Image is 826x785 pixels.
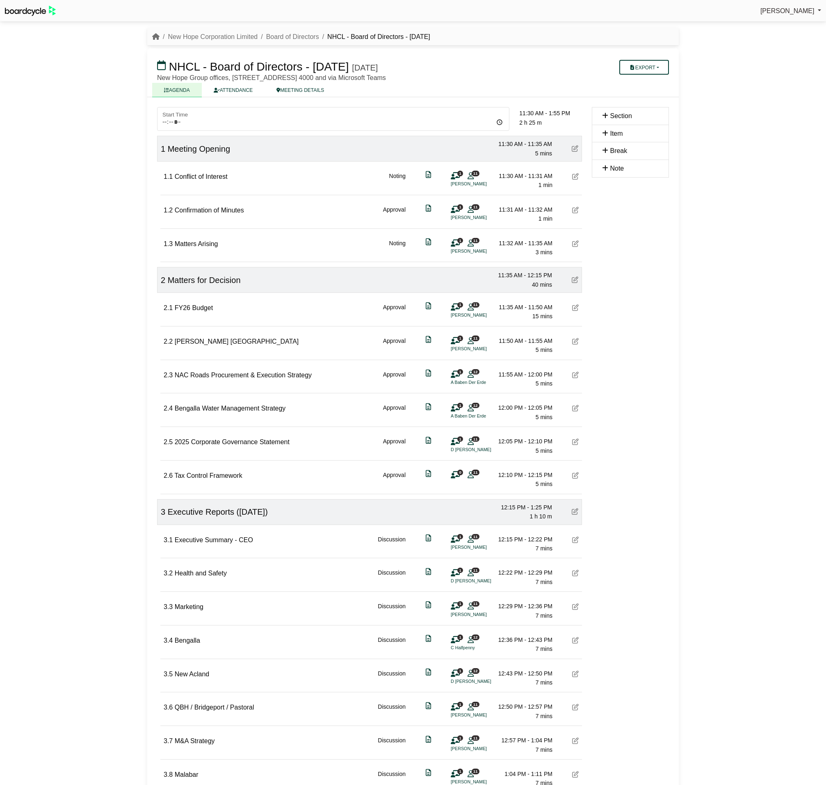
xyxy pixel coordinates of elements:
[457,534,463,539] span: 1
[164,570,173,577] span: 3.2
[495,503,552,512] div: 12:15 PM - 1:25 PM
[536,545,552,552] span: 7 mins
[536,347,552,353] span: 5 mins
[457,335,463,341] span: 1
[472,735,479,741] span: 11
[451,379,512,386] li: A Baben Der Erde
[378,736,406,754] div: Discussion
[472,335,479,341] span: 11
[175,637,200,644] span: Bengalla
[536,481,552,487] span: 5 mins
[175,570,227,577] span: Health and Safety
[378,568,406,586] div: Discussion
[472,436,479,442] span: 11
[168,144,230,153] span: Meeting Opening
[532,313,552,319] span: 15 mins
[152,83,202,97] a: AGENDA
[5,6,56,16] img: BoardcycleBlackGreen-aaafeed430059cb809a45853b8cf6d952af9d84e6e89e1f1685b34bfd5cb7d64.svg
[352,63,378,73] div: [DATE]
[472,568,479,573] span: 11
[175,438,290,445] span: 2025 Corporate Governance Statement
[536,579,552,585] span: 7 mins
[175,771,199,778] span: Malabar
[536,679,552,686] span: 7 mins
[164,304,173,311] span: 2.1
[161,144,165,153] span: 1
[265,83,336,97] a: MEETING DETAILS
[495,635,552,644] div: 12:36 PM - 12:43 PM
[168,276,241,285] span: Matters for Decision
[472,302,479,308] span: 11
[495,602,552,611] div: 12:29 PM - 12:36 PM
[536,713,552,719] span: 7 mins
[457,601,463,607] span: 1
[164,704,173,711] span: 3.6
[164,671,173,678] span: 3.5
[164,338,173,345] span: 2.2
[472,470,479,475] span: 11
[610,165,624,172] span: Note
[457,769,463,774] span: 1
[175,304,213,311] span: FY26 Budget
[451,544,512,551] li: [PERSON_NAME]
[164,536,173,543] span: 3.1
[451,345,512,352] li: [PERSON_NAME]
[319,32,430,42] li: NHCL - Board of Directors - [DATE]
[389,171,406,190] div: Noting
[164,637,173,644] span: 3.4
[495,470,552,479] div: 12:10 PM - 12:15 PM
[175,603,203,610] span: Marketing
[495,336,552,345] div: 11:50 AM - 11:55 AM
[472,769,479,774] span: 11
[457,668,463,673] span: 1
[495,535,552,544] div: 12:15 PM - 12:22 PM
[175,671,210,678] span: New Acland
[168,33,258,40] a: New Hope Corporation Limited
[535,150,552,157] span: 5 mins
[472,369,479,374] span: 12
[495,669,552,678] div: 12:43 PM - 12:50 PM
[378,635,406,654] div: Discussion
[495,568,552,577] div: 12:22 PM - 12:29 PM
[451,446,512,453] li: D [PERSON_NAME]
[157,74,386,81] span: New Hope Group offices, [STREET_ADDRESS] 4000 and via Microsoft Teams
[451,611,512,618] li: [PERSON_NAME]
[164,472,173,479] span: 2.6
[451,745,512,752] li: [PERSON_NAME]
[457,369,463,374] span: 1
[536,414,552,420] span: 5 mins
[472,171,479,176] span: 11
[451,312,512,319] li: [PERSON_NAME]
[451,180,512,187] li: [PERSON_NAME]
[610,130,623,137] span: Item
[538,215,552,222] span: 1 min
[175,173,228,180] span: Conflict of Interest
[175,338,299,345] span: [PERSON_NAME] [GEOGRAPHIC_DATA]
[175,704,254,711] span: QBH / Bridgeport / Pastoral
[451,214,512,221] li: [PERSON_NAME]
[378,702,406,721] div: Discussion
[202,83,265,97] a: ATTENDANCE
[164,240,173,247] span: 1.3
[536,612,552,619] span: 7 mins
[495,437,552,446] div: 12:05 PM - 12:10 PM
[451,413,512,420] li: A Baben Der Erde
[161,276,165,285] span: 2
[457,403,463,408] span: 1
[532,281,552,288] span: 40 mins
[472,634,479,640] span: 12
[457,634,463,640] span: 1
[457,436,463,442] span: 1
[383,470,406,489] div: Approval
[175,737,215,744] span: M&A Strategy
[472,204,479,210] span: 11
[164,737,173,744] span: 3.7
[383,437,406,455] div: Approval
[472,238,479,243] span: 11
[495,205,552,214] div: 11:31 AM - 11:32 AM
[451,644,512,651] li: C Halfpenny
[472,534,479,539] span: 11
[164,771,173,778] span: 3.8
[760,6,821,16] a: [PERSON_NAME]
[175,405,286,412] span: Bengalla Water Management Strategy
